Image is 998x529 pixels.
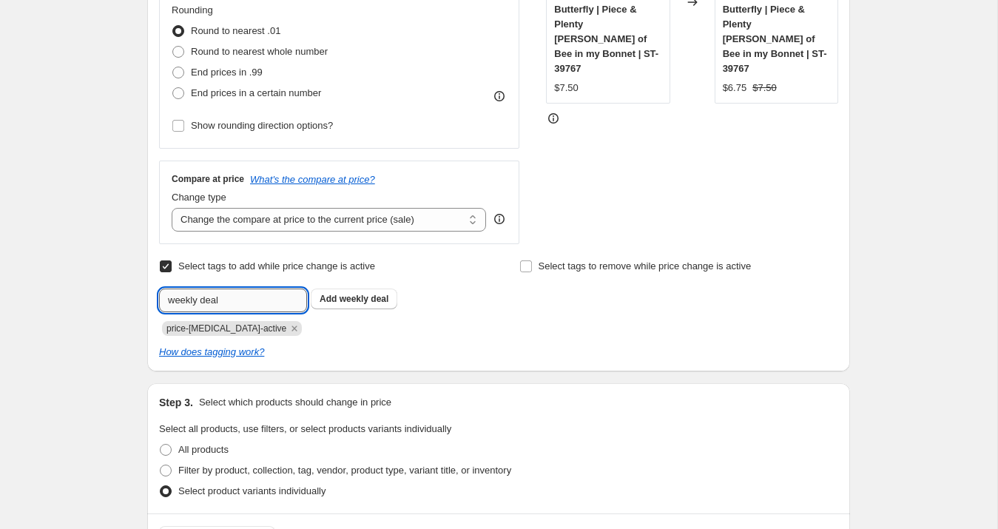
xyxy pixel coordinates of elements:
[191,46,328,57] span: Round to nearest whole number
[159,289,307,312] input: Select tags to add
[539,260,752,272] span: Select tags to remove while price change is active
[199,395,391,410] p: Select which products should change in price
[172,192,226,203] span: Change type
[288,322,301,335] button: Remove price-change-job-active
[191,120,333,131] span: Show rounding direction options?
[172,4,213,16] span: Rounding
[159,346,264,357] a: How does tagging work?
[178,485,326,496] span: Select product variants individually
[723,81,747,95] div: $6.75
[191,25,280,36] span: Round to nearest .01
[159,395,193,410] h2: Step 3.
[159,423,451,434] span: Select all products, use filters, or select products variants individually
[191,67,263,78] span: End prices in .99
[166,323,286,334] span: price-change-job-active
[340,294,389,304] span: weekly deal
[320,294,337,304] b: Add
[178,260,375,272] span: Select tags to add while price change is active
[492,212,507,226] div: help
[178,444,229,455] span: All products
[178,465,511,476] span: Filter by product, collection, tag, vendor, product type, variant title, or inventory
[250,174,375,185] button: What's the compare at price?
[172,173,244,185] h3: Compare at price
[191,87,321,98] span: End prices in a certain number
[752,81,777,95] strike: $7.50
[554,81,579,95] div: $7.50
[311,289,397,309] button: Add weekly deal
